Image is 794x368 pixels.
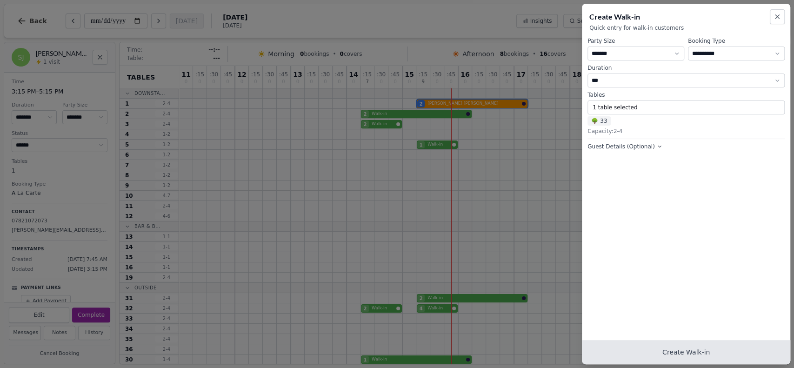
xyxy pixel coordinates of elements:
label: Tables [587,91,785,99]
div: Capacity: 2 - 4 [587,127,785,135]
label: Duration [587,64,785,72]
button: Create Walk-in [582,340,790,364]
button: 1 table selected [587,100,785,114]
h2: Create Walk-in [589,11,783,22]
label: Party Size [587,37,684,45]
label: Booking Type [688,37,785,45]
p: Quick entry for walk-in customers [589,24,783,32]
span: 🌳 [591,117,598,125]
span: 33 [587,116,611,126]
button: Guest Details (Optional) [587,143,662,150]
